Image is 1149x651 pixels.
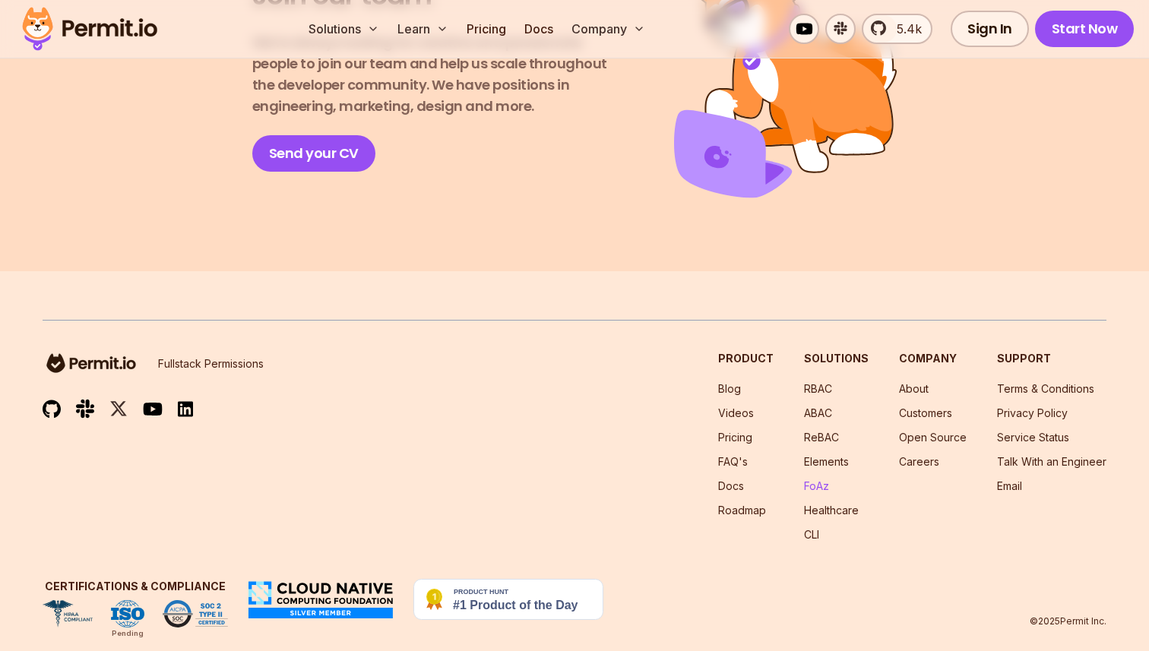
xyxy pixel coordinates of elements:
a: Pricing [718,431,752,444]
img: logo [43,351,140,375]
img: HIPAA [43,600,93,627]
img: youtube [143,400,163,418]
a: Customers [899,406,952,419]
a: Privacy Policy [997,406,1068,419]
button: Learn [391,14,454,44]
a: Send your CV [252,135,375,172]
h3: Solutions [804,351,869,366]
a: ReBAC [804,431,839,444]
img: ISO [111,600,144,627]
a: Docs [518,14,559,44]
img: slack [76,398,94,419]
span: 5.4k [888,20,922,38]
a: Roadmap [718,504,766,517]
a: Docs [718,479,744,492]
p: © 2025 Permit Inc. [1030,615,1106,627]
h3: Certifications & Compliance [43,579,228,594]
a: FAQ's [718,455,748,468]
h3: Support [997,351,1106,366]
a: Healthcare [804,504,859,517]
div: Pending [112,627,144,640]
a: CLI [804,528,819,541]
a: FoAz [804,479,829,492]
a: Talk With an Engineer [997,455,1106,468]
a: Videos [718,406,754,419]
a: Elements [804,455,849,468]
button: Company [565,14,651,44]
h3: Product [718,351,774,366]
img: twitter [109,400,128,419]
img: linkedin [178,400,193,418]
a: Start Now [1035,11,1135,47]
img: Permit.io - Never build permissions again | Product Hunt [413,579,603,620]
a: Open Source [899,431,967,444]
a: RBAC [804,382,832,395]
a: Email [997,479,1022,492]
a: 5.4k [862,14,932,44]
a: Service Status [997,431,1069,444]
img: Permit logo [15,3,164,55]
h3: Company [899,351,967,366]
a: Pricing [461,14,512,44]
p: Fullstack Permissions [158,356,264,371]
p: We're always looking for creative and passionate people to join our team and help us scale throug... [252,32,621,117]
img: SOC [163,600,228,627]
a: Careers [899,455,939,468]
img: github [43,400,61,419]
a: Terms & Conditions [997,382,1094,395]
a: ABAC [804,406,832,419]
a: Blog [718,382,741,395]
a: Sign In [951,11,1029,47]
a: About [899,382,929,395]
button: Solutions [302,14,385,44]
